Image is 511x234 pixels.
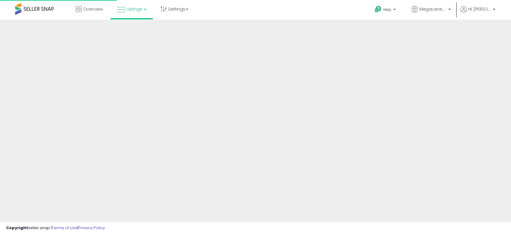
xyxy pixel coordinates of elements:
span: MegaLanes Distribution [419,6,447,12]
a: Hi [PERSON_NAME] [461,6,495,20]
span: Hi [PERSON_NAME] [468,6,491,12]
i: Get Help [374,5,382,13]
strong: Copyright [6,225,28,231]
span: Overview [83,6,103,12]
a: Terms of Use [52,225,77,231]
span: Listings [126,6,142,12]
a: Privacy Policy [78,225,105,231]
span: Help [383,7,392,12]
a: Help [370,1,402,20]
div: seller snap | | [6,225,105,231]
